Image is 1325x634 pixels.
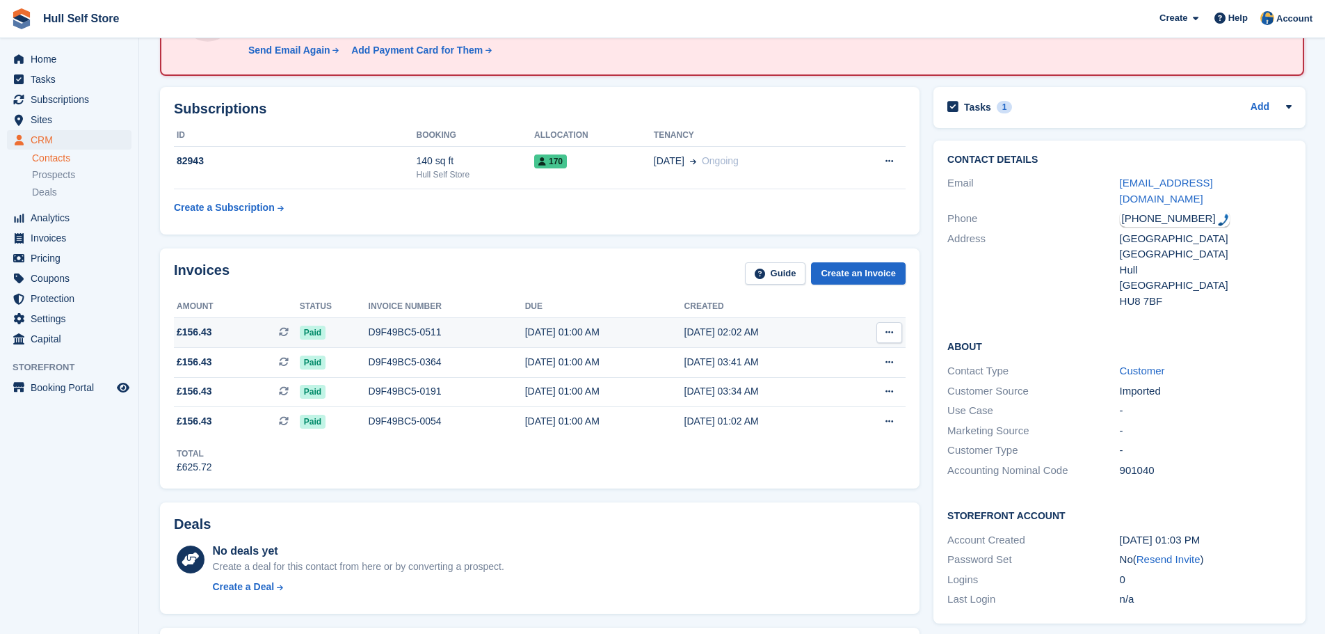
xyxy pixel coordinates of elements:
[7,228,131,248] a: menu
[7,289,131,308] a: menu
[177,355,212,370] span: £156.43
[702,155,739,166] span: Ongoing
[947,175,1119,207] div: Email
[31,228,114,248] span: Invoices
[174,101,906,117] h2: Subscriptions
[525,296,684,318] th: Due
[1137,553,1200,565] a: Resend Invite
[1120,278,1292,294] div: [GEOGRAPHIC_DATA]
[947,339,1292,353] h2: About
[947,231,1119,310] div: Address
[115,379,131,396] a: Preview store
[1120,231,1292,247] div: [GEOGRAPHIC_DATA]
[177,460,212,475] div: £625.72
[417,154,535,168] div: 140 sq ft
[947,508,1292,522] h2: Storefront Account
[1120,365,1165,377] a: Customer
[684,414,844,429] div: [DATE] 01:02 AM
[1159,11,1187,25] span: Create
[11,8,32,29] img: stora-icon-8386f47178a22dfd0bd8f6a31ec36ba5ce8667c1dd55bd0f319d3a0aa187defe.svg
[31,70,114,89] span: Tasks
[38,7,125,30] a: Hull Self Store
[31,49,114,69] span: Home
[1120,572,1292,588] div: 0
[31,309,114,328] span: Settings
[417,168,535,181] div: Hull Self Store
[684,296,844,318] th: Created
[31,329,114,349] span: Capital
[947,443,1119,459] div: Customer Type
[177,384,212,399] span: £156.43
[654,125,842,147] th: Tenancy
[31,110,114,129] span: Sites
[7,110,131,129] a: menu
[174,154,417,168] div: 82943
[811,262,906,285] a: Create an Invoice
[1276,12,1312,26] span: Account
[7,248,131,268] a: menu
[31,248,114,268] span: Pricing
[7,378,131,397] a: menu
[174,195,284,221] a: Create a Subscription
[684,325,844,340] div: [DATE] 02:02 AM
[1120,532,1292,548] div: [DATE] 01:03 PM
[525,355,684,370] div: [DATE] 01:00 AM
[31,289,114,308] span: Protection
[300,326,326,340] span: Paid
[174,516,211,532] h2: Deals
[300,385,326,399] span: Paid
[300,356,326,370] span: Paid
[31,269,114,288] span: Coupons
[1251,100,1269,116] a: Add
[745,262,806,285] a: Guide
[997,101,1013,113] div: 1
[7,329,131,349] a: menu
[300,415,326,429] span: Paid
[174,125,417,147] th: ID
[1120,403,1292,419] div: -
[947,363,1119,379] div: Contact Type
[32,152,131,165] a: Contacts
[1133,553,1204,565] span: ( )
[525,325,684,340] div: [DATE] 01:00 AM
[32,185,131,200] a: Deals
[947,154,1292,166] h2: Contact Details
[369,296,525,318] th: Invoice number
[369,325,525,340] div: D9F49BC5-0511
[684,355,844,370] div: [DATE] 03:41 AM
[32,186,57,199] span: Deals
[32,168,131,182] a: Prospects
[417,125,535,147] th: Booking
[1218,214,1229,226] img: hfpfyWBK5wQHBAGPgDf9c6qAYOxxMAAAAASUVORK5CYII=
[534,125,654,147] th: Allocation
[1120,463,1292,479] div: 901040
[947,552,1119,568] div: Password Set
[964,101,991,113] h2: Tasks
[212,580,504,594] a: Create a Deal
[947,463,1119,479] div: Accounting Nominal Code
[947,403,1119,419] div: Use Case
[1120,443,1292,459] div: -
[947,592,1119,608] div: Last Login
[7,309,131,328] a: menu
[947,211,1119,227] div: Phone
[212,560,504,574] div: Create a deal for this contact from here or by converting a prospect.
[1120,262,1292,278] div: Hull
[1228,11,1248,25] span: Help
[31,208,114,228] span: Analytics
[7,269,131,288] a: menu
[1120,211,1230,227] div: Call: +447772453433
[31,378,114,397] span: Booking Portal
[654,154,684,168] span: [DATE]
[32,168,75,182] span: Prospects
[174,296,300,318] th: Amount
[947,383,1119,399] div: Customer Source
[947,572,1119,588] div: Logins
[947,532,1119,548] div: Account Created
[174,262,230,285] h2: Invoices
[1120,592,1292,608] div: n/a
[369,355,525,370] div: D9F49BC5-0364
[13,360,138,374] span: Storefront
[1260,11,1274,25] img: Hull Self Store
[177,325,212,340] span: £156.43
